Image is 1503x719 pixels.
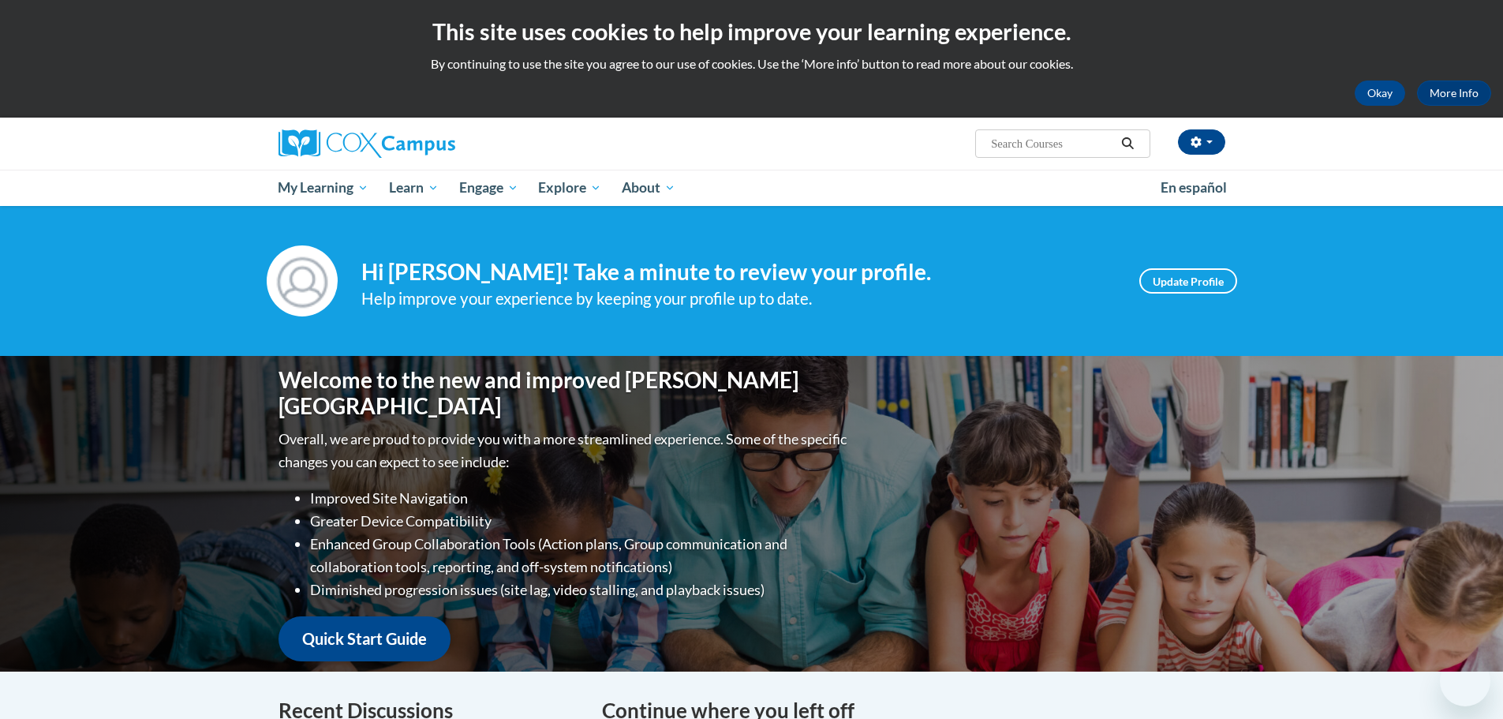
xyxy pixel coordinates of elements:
[449,170,529,206] a: Engage
[267,245,338,316] img: Profile Image
[989,134,1116,153] input: Search Courses
[268,170,379,206] a: My Learning
[1161,179,1227,196] span: En español
[12,16,1491,47] h2: This site uses cookies to help improve your learning experience.
[1150,171,1237,204] a: En español
[538,178,601,197] span: Explore
[528,170,611,206] a: Explore
[310,533,851,579] li: Enhanced Group Collaboration Tools (Action plans, Group communication and collaboration tools, re...
[255,170,1249,206] div: Main menu
[611,170,686,206] a: About
[1139,268,1237,294] a: Update Profile
[389,178,439,197] span: Learn
[1440,656,1490,706] iframe: Button to launch messaging window
[279,129,455,158] img: Cox Campus
[1417,81,1491,106] a: More Info
[310,510,851,533] li: Greater Device Compatibility
[278,178,368,197] span: My Learning
[459,178,518,197] span: Engage
[379,170,449,206] a: Learn
[279,367,851,420] h1: Welcome to the new and improved [PERSON_NAME][GEOGRAPHIC_DATA]
[1355,81,1405,106] button: Okay
[1116,134,1139,153] button: Search
[361,286,1116,312] div: Help improve your experience by keeping your profile up to date.
[310,487,851,510] li: Improved Site Navigation
[1178,129,1225,155] button: Account Settings
[622,178,675,197] span: About
[279,129,578,158] a: Cox Campus
[279,616,451,661] a: Quick Start Guide
[12,55,1491,73] p: By continuing to use the site you agree to our use of cookies. Use the ‘More info’ button to read...
[279,428,851,474] p: Overall, we are proud to provide you with a more streamlined experience. Some of the specific cha...
[361,259,1116,286] h4: Hi [PERSON_NAME]! Take a minute to review your profile.
[310,579,851,601] li: Diminished progression issues (site lag, video stalling, and playback issues)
